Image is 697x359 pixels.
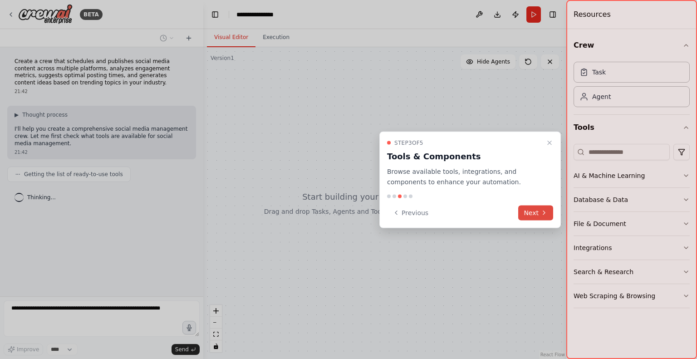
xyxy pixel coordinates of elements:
button: Hide left sidebar [209,8,221,21]
h3: Tools & Components [387,150,542,163]
span: Step 3 of 5 [394,139,423,147]
button: Previous [387,205,434,220]
p: Browse available tools, integrations, and components to enhance your automation. [387,167,542,187]
button: Close walkthrough [544,138,555,148]
button: Next [518,205,553,220]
